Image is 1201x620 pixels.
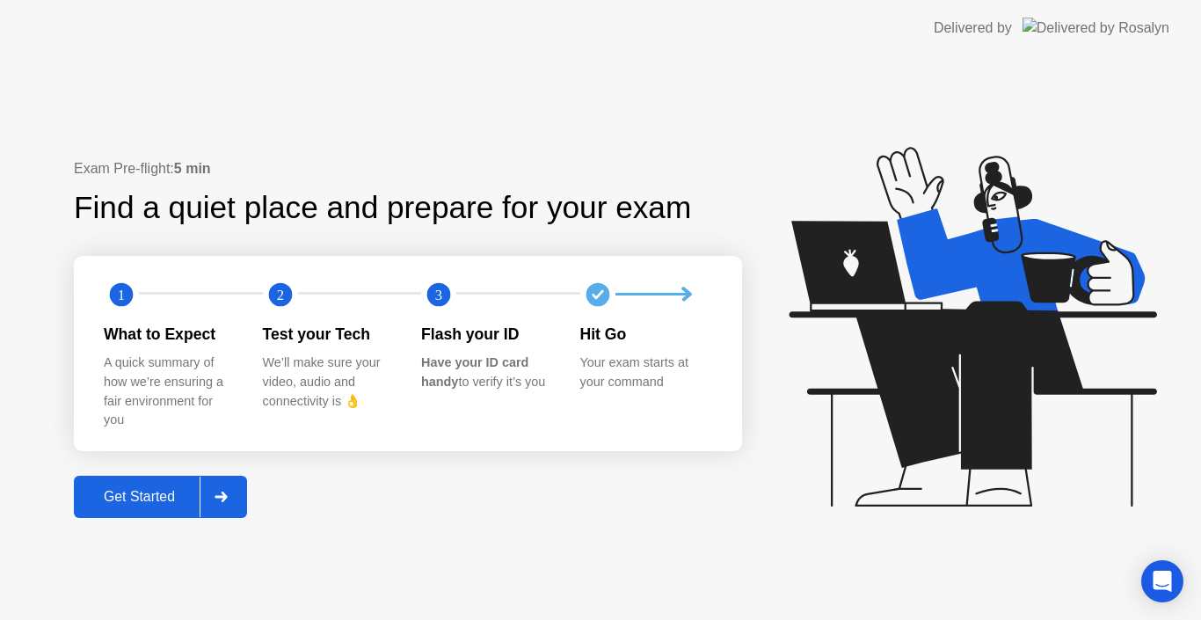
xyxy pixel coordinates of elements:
div: What to Expect [104,323,235,346]
img: Delivered by Rosalyn [1023,18,1169,38]
div: A quick summary of how we’re ensuring a fair environment for you [104,354,235,429]
div: Exam Pre-flight: [74,158,742,179]
div: Test your Tech [263,323,394,346]
div: Hit Go [580,323,711,346]
text: 1 [118,287,125,303]
b: 5 min [174,161,211,176]
div: Flash your ID [421,323,552,346]
div: We’ll make sure your video, audio and connectivity is 👌 [263,354,394,411]
text: 2 [276,287,283,303]
div: Find a quiet place and prepare for your exam [74,185,694,231]
div: Delivered by [934,18,1012,39]
b: Have your ID card handy [421,355,528,389]
text: 3 [435,287,442,303]
button: Get Started [74,476,247,518]
div: Get Started [79,489,200,505]
div: Your exam starts at your command [580,354,711,391]
div: Open Intercom Messenger [1141,560,1183,602]
div: to verify it’s you [421,354,552,391]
